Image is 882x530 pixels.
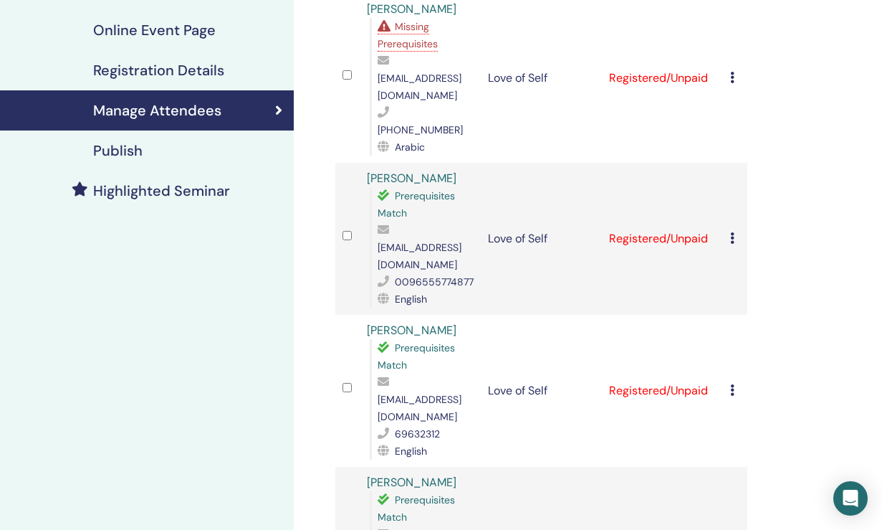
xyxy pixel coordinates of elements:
[93,62,224,79] h4: Registration Details
[378,123,463,136] span: [PHONE_NUMBER]
[395,141,425,153] span: Arabic
[395,275,474,288] span: 0096555774877
[395,445,427,458] span: English
[378,393,461,423] span: [EMAIL_ADDRESS][DOMAIN_NAME]
[378,189,455,219] span: Prerequisites Match
[93,142,143,159] h4: Publish
[367,475,456,490] a: [PERSON_NAME]
[481,163,602,315] td: Love of Self
[833,481,868,516] div: Open Intercom Messenger
[481,315,602,467] td: Love of Self
[367,323,456,338] a: [PERSON_NAME]
[378,341,455,372] span: Prerequisites Match
[378,493,455,524] span: Prerequisites Match
[378,72,461,102] span: [EMAIL_ADDRESS][DOMAIN_NAME]
[395,427,440,440] span: 69632312
[395,293,427,306] span: English
[93,102,221,119] h4: Manage Attendees
[378,241,461,271] span: [EMAIL_ADDRESS][DOMAIN_NAME]
[367,171,456,186] a: [PERSON_NAME]
[93,22,216,39] h4: Online Event Page
[378,20,438,50] span: Missing Prerequisites
[93,182,230,199] h4: Highlighted Seminar
[367,1,456,16] a: [PERSON_NAME]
